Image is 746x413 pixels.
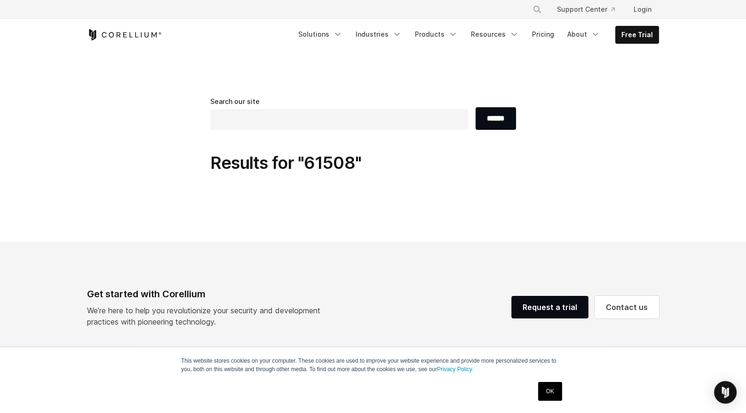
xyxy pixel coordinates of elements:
button: Search [529,1,546,18]
a: Corellium Home [87,29,162,40]
a: About [562,26,606,43]
h1: Results for "61508" [210,152,536,174]
a: Resources [465,26,524,43]
span: Search our site [210,97,260,105]
a: Contact us [595,296,659,318]
div: Get started with Corellium [87,287,328,301]
a: Solutions [293,26,348,43]
div: Open Intercom Messenger [714,381,737,404]
div: Navigation Menu [293,26,659,44]
a: Free Trial [616,26,659,43]
p: This website stores cookies on your computer. These cookies are used to improve your website expe... [181,357,565,373]
a: Login [626,1,659,18]
a: Privacy Policy. [437,366,473,373]
a: Products [409,26,463,43]
a: Industries [350,26,407,43]
p: We’re here to help you revolutionize your security and development practices with pioneering tech... [87,305,328,327]
a: OK [538,382,562,401]
a: Pricing [526,26,560,43]
div: Navigation Menu [521,1,659,18]
a: Support Center [549,1,622,18]
a: Request a trial [511,296,588,318]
